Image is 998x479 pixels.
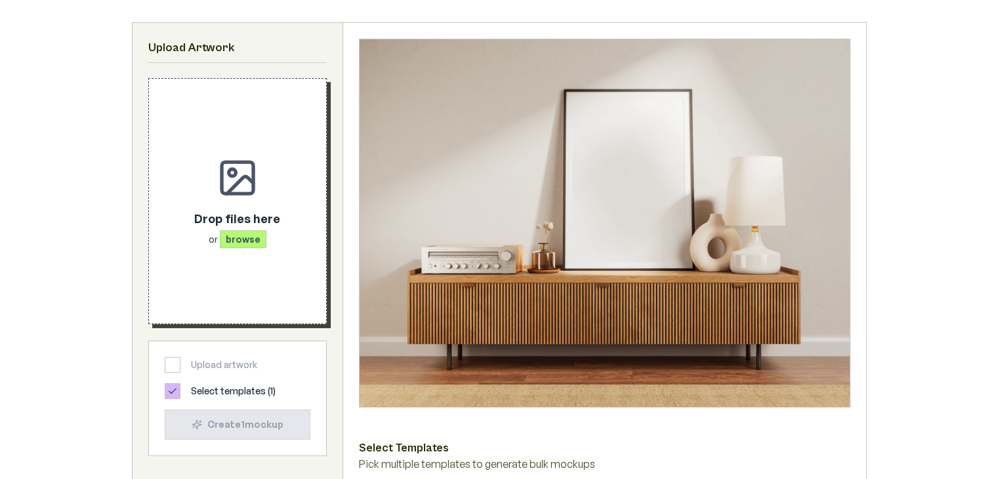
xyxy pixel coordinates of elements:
p: Drop files here [194,209,280,228]
p: Pick multiple templates to generate bulk mockups [359,456,850,472]
p: or [194,233,280,246]
div: Create 1 mockup [176,418,299,431]
span: Select templates ( 1 ) [191,385,276,398]
h3: Select Templates [359,439,850,456]
h2: Upload Artwork [148,39,327,57]
button: Create1mockup [165,409,310,440]
img: Framed Poster 3 [360,39,850,407]
span: browse [220,230,266,248]
span: Upload artwork [191,358,257,371]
